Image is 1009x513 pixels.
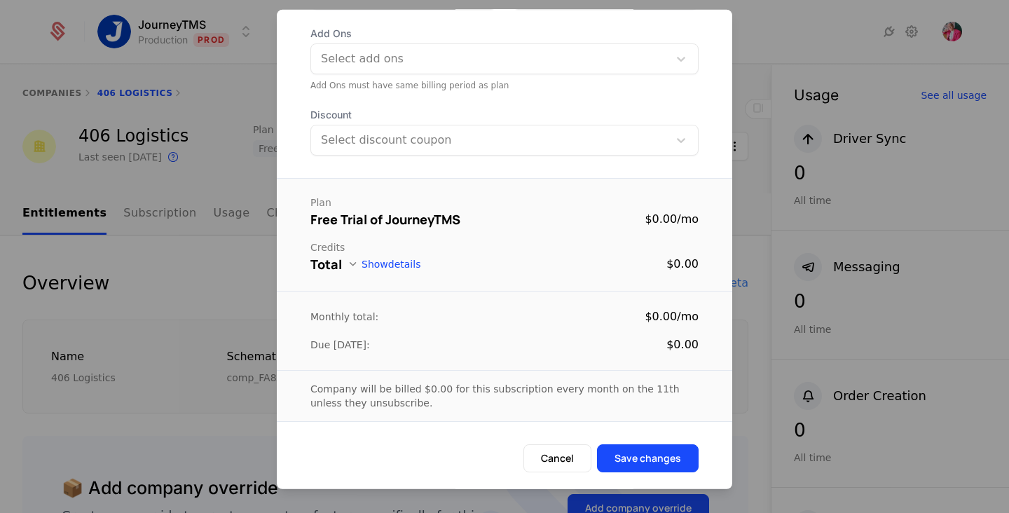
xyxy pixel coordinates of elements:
div: Total [310,254,342,274]
span: Add Ons [310,27,699,41]
button: Showdetails [348,259,420,270]
div: Select add ons [321,50,661,67]
button: Cancel [523,444,591,472]
div: Due [DATE]: [310,338,370,352]
div: Monthly total: [310,310,378,324]
div: $0.00 [666,336,699,353]
button: Save changes [597,444,699,472]
div: $0.00 / mo [645,211,699,228]
div: $0.00 [666,256,699,273]
div: Credits [310,240,699,254]
span: Discount [310,108,699,122]
div: Add Ons must have same billing period as plan [310,80,699,91]
div: Plan [310,196,699,210]
div: $0.00 / mo [645,308,699,325]
div: Free Trial of JourneyTMS [310,210,460,229]
div: Company will be billed $0.00 for this subscription every month on the 11th unless they unsubscribe. [310,382,699,410]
